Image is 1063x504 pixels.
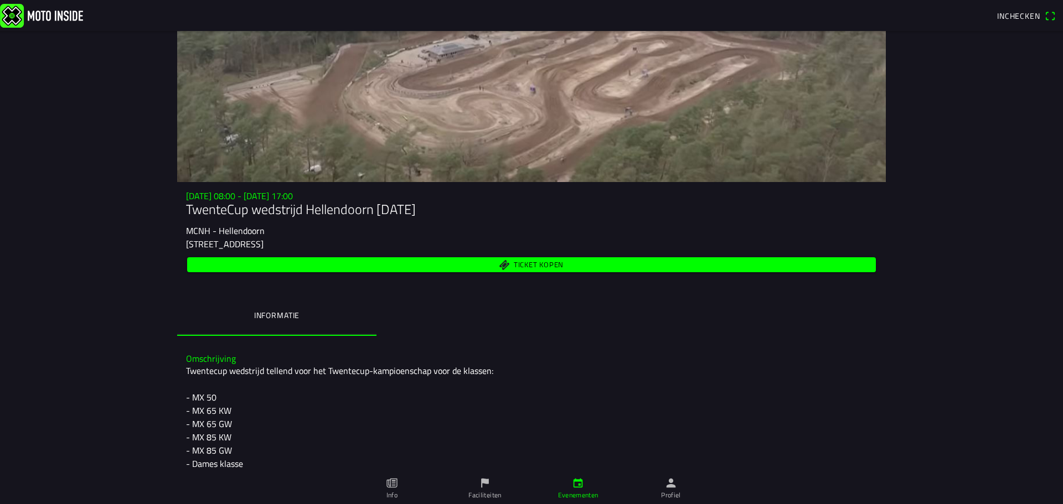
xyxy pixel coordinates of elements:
[254,309,300,321] ion-label: Informatie
[186,237,264,251] ion-text: [STREET_ADDRESS]
[386,477,398,489] ion-icon: paper
[514,261,564,268] span: Ticket kopen
[186,191,877,201] h3: [DATE] 08:00 - [DATE] 17:00
[186,354,877,364] h3: Omschrijving
[572,477,584,489] ion-icon: calendar
[186,201,877,217] h1: TwenteCup wedstrijd Hellendoorn [DATE]
[992,6,1061,25] a: Incheckenqr scanner
[186,224,265,237] ion-text: MCNH - Hellendoorn
[468,490,501,500] ion-label: Faciliteiten
[661,490,681,500] ion-label: Profiel
[558,490,598,500] ion-label: Evenementen
[386,490,398,500] ion-label: Info
[479,477,491,489] ion-icon: flag
[665,477,677,489] ion-icon: person
[997,10,1040,22] span: Inchecken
